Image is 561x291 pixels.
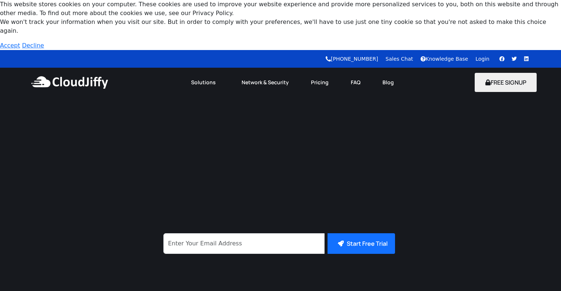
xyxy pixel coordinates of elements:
[180,74,231,91] a: Solutions
[475,78,537,86] a: FREE SIGNUP
[328,233,395,254] button: Start Free Trial
[340,74,371,91] a: FAQ
[371,74,405,91] a: Blog
[163,233,325,254] input: Enter Your Email Address
[475,73,537,92] button: FREE SIGNUP
[300,74,340,91] a: Pricing
[326,56,378,62] a: [PHONE_NUMBER]
[475,56,489,62] a: Login
[420,56,468,62] a: Knowledge Base
[385,56,413,62] a: Sales Chat
[231,74,300,91] a: Network & Security
[22,42,44,49] a: Decline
